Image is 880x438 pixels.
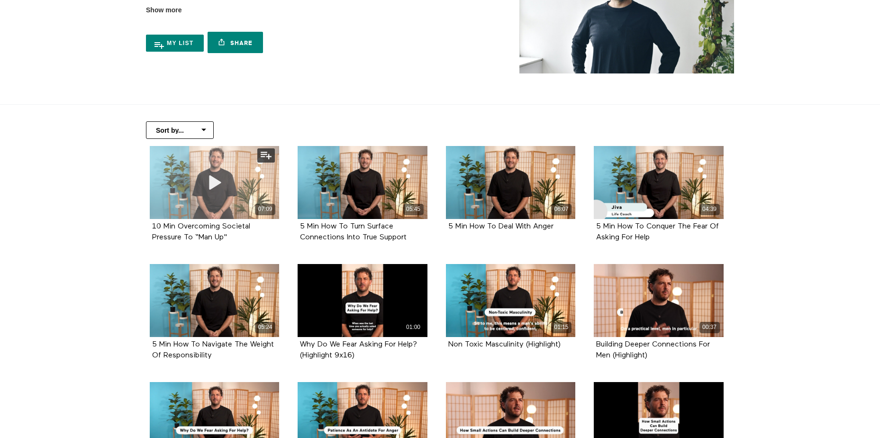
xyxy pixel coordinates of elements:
a: Building Deeper Connections For Men (Highlight) 00:37 [594,264,724,337]
div: 05:24 [255,322,275,333]
div: 01:00 [403,322,424,333]
a: Non Toxic Masculinity (Highlight) [448,341,561,348]
a: 5 Min How To Deal With Anger 06:07 [446,146,576,219]
a: Building Deeper Connections For Men (Highlight) [596,341,710,359]
: 10 Min Overcoming Societal Pressure To “Man Up" 07:09 [150,146,280,219]
span: Show more [146,5,181,15]
strong: 10 Min Overcoming Societal Pressure To “Man Up" [152,223,250,241]
a: Why Do We Fear Asking For Help? (Highlight 9x16) [300,341,417,359]
div: 06:07 [551,204,572,215]
a: 5 Min How To Conquer The Fear Of Asking For Help 04:39 [594,146,724,219]
button: My list [146,35,204,52]
div: 00:37 [699,322,720,333]
button: Add to my list [257,148,275,163]
a: 5 Min How To Conquer The Fear Of Asking For Help [596,223,719,241]
a: Non Toxic Masculinity (Highlight) 01:15 [446,264,576,337]
a: Why Do We Fear Asking For Help? (Highlight 9x16) 01:00 [298,264,427,337]
div: 07:09 [255,204,275,215]
a: Share [208,32,263,53]
a: 5 Min How To Navigate The Weight Of Responsibility 05:24 [150,264,280,337]
a: 5 Min How To Navigate The Weight Of Responsibility [152,341,274,359]
div: 01:15 [551,322,572,333]
div: 04:39 [699,204,720,215]
a: 5 Min How To Deal With Anger [448,223,553,230]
